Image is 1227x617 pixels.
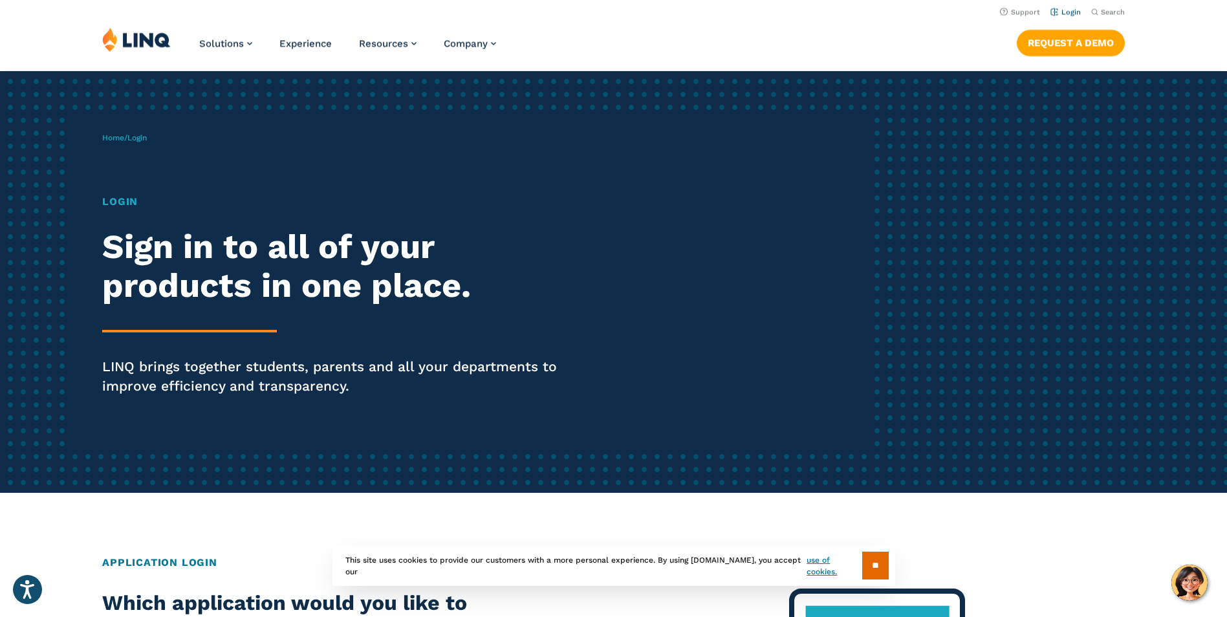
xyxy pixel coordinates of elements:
[102,357,575,396] p: LINQ brings together students, parents and all your departments to improve efficiency and transpa...
[444,38,488,49] span: Company
[102,27,171,52] img: LINQ | K‑12 Software
[1017,27,1125,56] nav: Button Navigation
[444,38,496,49] a: Company
[1091,7,1125,17] button: Open Search Bar
[279,38,332,49] a: Experience
[102,133,147,142] span: /
[1101,8,1125,16] span: Search
[1017,30,1125,56] a: Request a Demo
[127,133,147,142] span: Login
[199,27,496,70] nav: Primary Navigation
[102,228,575,305] h2: Sign in to all of your products in one place.
[359,38,417,49] a: Resources
[199,38,244,49] span: Solutions
[199,38,252,49] a: Solutions
[102,133,124,142] a: Home
[359,38,408,49] span: Resources
[1171,565,1208,601] button: Hello, have a question? Let’s chat.
[102,555,1125,570] h2: Application Login
[332,545,895,586] div: This site uses cookies to provide our customers with a more personal experience. By using [DOMAIN...
[1050,8,1081,16] a: Login
[102,194,575,210] h1: Login
[1000,8,1040,16] a: Support
[807,554,862,578] a: use of cookies.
